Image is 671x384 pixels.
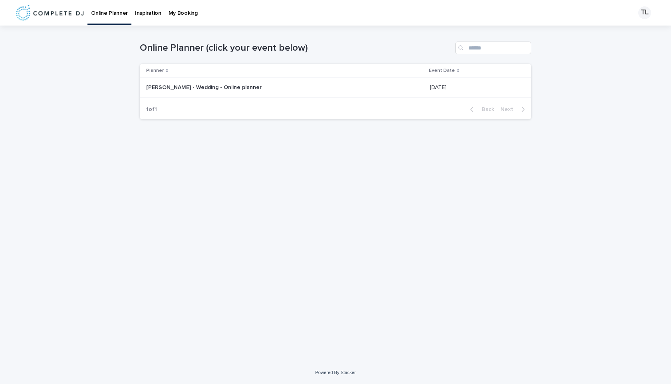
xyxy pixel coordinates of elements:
div: TL [638,6,651,19]
p: Event Date [429,66,455,75]
span: Back [477,107,494,112]
tr: [PERSON_NAME] - Wedding - Online planner[PERSON_NAME] - Wedding - Online planner [DATE][DATE] [140,78,531,98]
p: 1 of 1 [140,100,163,119]
button: Next [497,106,531,113]
p: [DATE] [430,83,448,91]
p: [PERSON_NAME] - Wedding - Online planner [146,83,263,91]
span: Next [500,107,518,112]
img: 8nP3zCmvR2aWrOmylPw8 [16,5,83,21]
a: Powered By Stacker [315,370,355,375]
button: Back [464,106,497,113]
h1: Online Planner (click your event below) [140,42,452,54]
p: Planner [146,66,164,75]
input: Search [455,42,531,54]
